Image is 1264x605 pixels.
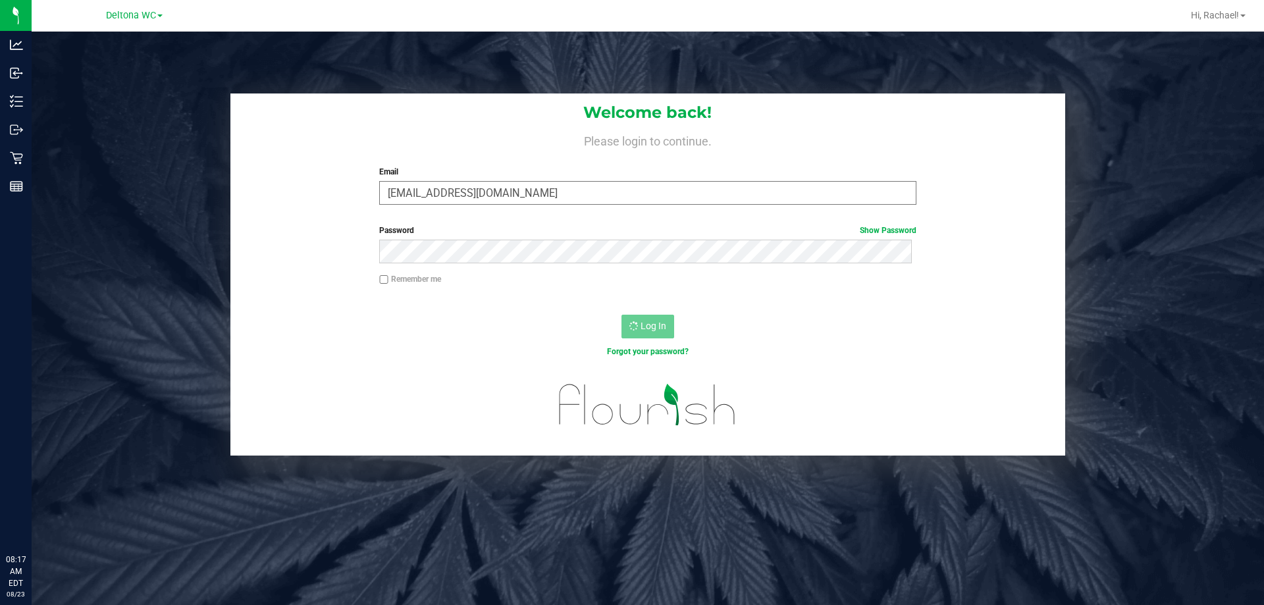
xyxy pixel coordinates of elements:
[10,180,23,193] inline-svg: Reports
[379,226,414,235] span: Password
[543,371,752,438] img: flourish_logo.svg
[10,66,23,80] inline-svg: Inbound
[10,123,23,136] inline-svg: Outbound
[379,273,441,285] label: Remember me
[641,321,666,331] span: Log In
[230,104,1065,121] h1: Welcome back!
[106,10,156,21] span: Deltona WC
[10,38,23,51] inline-svg: Analytics
[10,151,23,165] inline-svg: Retail
[860,226,916,235] a: Show Password
[6,589,26,599] p: 08/23
[6,554,26,589] p: 08:17 AM EDT
[230,132,1065,147] h4: Please login to continue.
[379,275,388,284] input: Remember me
[1191,10,1239,20] span: Hi, Rachael!
[621,315,674,338] button: Log In
[607,347,689,356] a: Forgot your password?
[10,95,23,108] inline-svg: Inventory
[379,166,916,178] label: Email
